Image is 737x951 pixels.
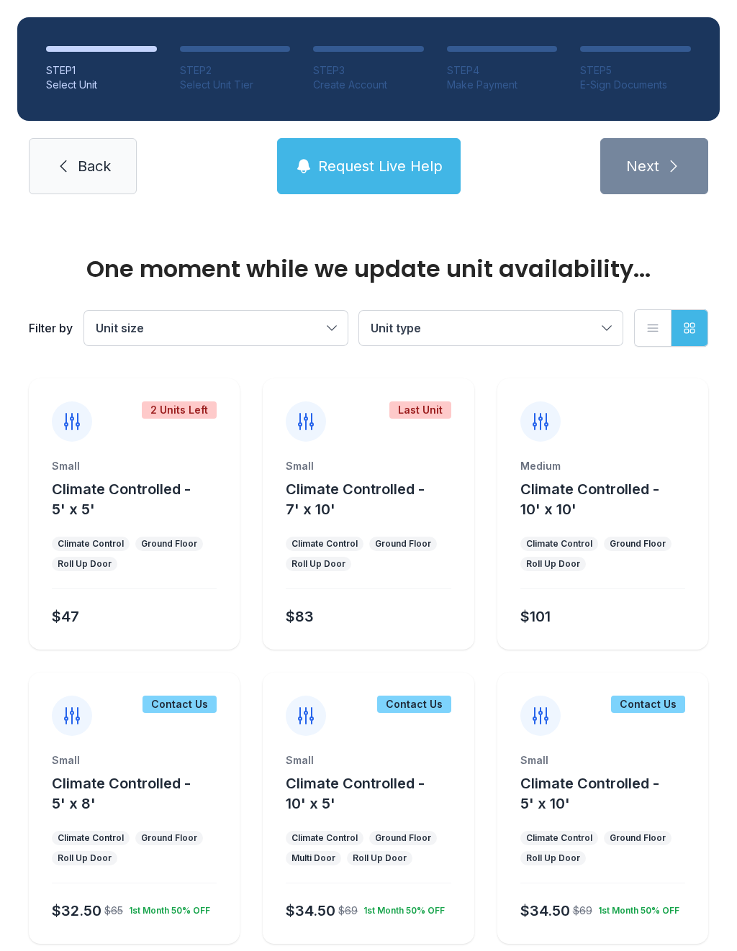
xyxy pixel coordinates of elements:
[104,904,123,918] div: $65
[291,538,358,550] div: Climate Control
[526,558,580,570] div: Roll Up Door
[143,696,217,713] div: Contact Us
[526,832,592,844] div: Climate Control
[58,852,112,864] div: Roll Up Door
[52,773,234,814] button: Climate Controlled - 5' x 8'
[520,775,659,812] span: Climate Controlled - 5' x 10'
[180,78,291,92] div: Select Unit Tier
[377,696,451,713] div: Contact Us
[520,901,570,921] div: $34.50
[286,901,335,921] div: $34.50
[580,78,691,92] div: E-Sign Documents
[46,78,157,92] div: Select Unit
[573,904,592,918] div: $69
[142,401,217,419] div: 2 Units Left
[520,459,685,473] div: Medium
[286,606,314,627] div: $83
[141,832,197,844] div: Ground Floor
[96,321,144,335] span: Unit size
[580,63,691,78] div: STEP 5
[52,481,191,518] span: Climate Controlled - 5' x 5'
[84,311,348,345] button: Unit size
[291,852,335,864] div: Multi Door
[389,401,451,419] div: Last Unit
[58,538,124,550] div: Climate Control
[592,899,679,916] div: 1st Month 50% OFF
[29,258,708,281] div: One moment while we update unit availability...
[447,78,558,92] div: Make Payment
[52,901,101,921] div: $32.50
[520,773,702,814] button: Climate Controlled - 5' x 10'
[353,852,407,864] div: Roll Up Door
[520,479,702,519] button: Climate Controlled - 10' x 10'
[180,63,291,78] div: STEP 2
[286,773,468,814] button: Climate Controlled - 10' x 5'
[123,899,210,916] div: 1st Month 50% OFF
[46,63,157,78] div: STEP 1
[58,558,112,570] div: Roll Up Door
[313,63,424,78] div: STEP 3
[447,63,558,78] div: STEP 4
[52,606,79,627] div: $47
[626,156,659,176] span: Next
[610,832,666,844] div: Ground Floor
[58,832,124,844] div: Climate Control
[375,538,431,550] div: Ground Floor
[520,606,551,627] div: $101
[526,852,580,864] div: Roll Up Door
[141,538,197,550] div: Ground Floor
[29,319,73,337] div: Filter by
[313,78,424,92] div: Create Account
[375,832,431,844] div: Ground Floor
[359,311,623,345] button: Unit type
[318,156,443,176] span: Request Live Help
[286,459,451,473] div: Small
[52,459,217,473] div: Small
[291,558,345,570] div: Roll Up Door
[286,775,425,812] span: Climate Controlled - 10' x 5'
[610,538,666,550] div: Ground Floor
[358,899,445,916] div: 1st Month 50% OFF
[52,479,234,519] button: Climate Controlled - 5' x 5'
[78,156,111,176] span: Back
[52,753,217,768] div: Small
[338,904,358,918] div: $69
[371,321,421,335] span: Unit type
[520,481,659,518] span: Climate Controlled - 10' x 10'
[286,753,451,768] div: Small
[526,538,592,550] div: Climate Control
[611,696,685,713] div: Contact Us
[291,832,358,844] div: Climate Control
[520,753,685,768] div: Small
[286,479,468,519] button: Climate Controlled - 7' x 10'
[286,481,425,518] span: Climate Controlled - 7' x 10'
[52,775,191,812] span: Climate Controlled - 5' x 8'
